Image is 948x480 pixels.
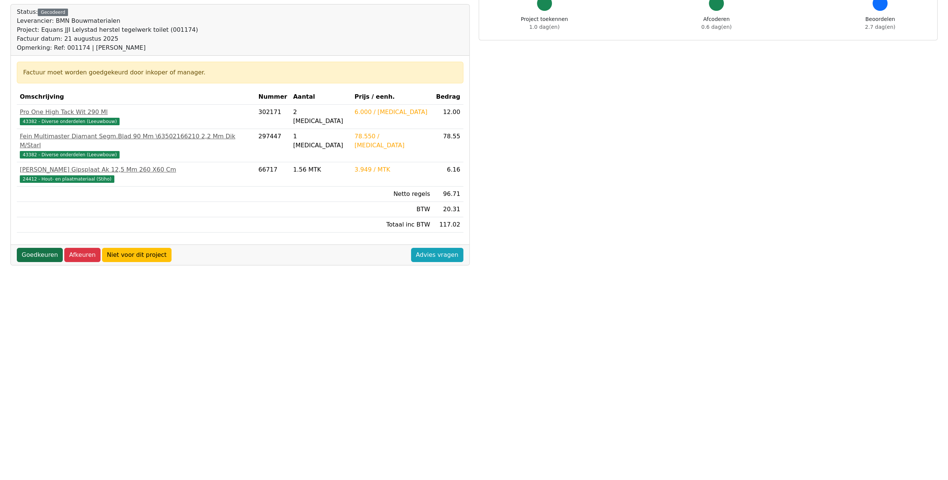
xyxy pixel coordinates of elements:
[17,16,198,25] div: Leverancier: BMN Bouwmaterialen
[355,165,430,174] div: 3.949 / MTK
[352,217,433,233] td: Totaal inc BTW
[255,105,290,129] td: 302171
[433,162,463,187] td: 6.16
[352,202,433,217] td: BTW
[20,151,120,159] span: 43382 - Diverse onderdelen (Leeuwbouw)
[701,24,732,30] span: 0.6 dag(en)
[20,108,252,126] a: Pro One High Tack Wit 290 Ml43382 - Diverse onderdelen (Leeuwbouw)
[17,248,63,262] a: Goedkeuren
[20,132,252,150] div: Fein Multimaster Diamant Segm.Blad 90 Mm \63502166210 2,2 Mm Dik M/Starl
[411,248,463,262] a: Advies vragen
[20,108,252,117] div: Pro One High Tack Wit 290 Ml
[17,43,198,52] div: Opmerking: Ref: 001174 | [PERSON_NAME]
[293,132,348,150] div: 1 [MEDICAL_DATA]
[255,162,290,187] td: 66717
[20,165,252,174] div: [PERSON_NAME] Gipsplaat Ak 12,5 Mm 260 X60 Cm
[17,34,198,43] div: Factuur datum: 21 augustus 2025
[865,15,895,31] div: Beoordelen
[20,132,252,159] a: Fein Multimaster Diamant Segm.Blad 90 Mm \63502166210 2,2 Mm Dik M/Starl43382 - Diverse onderdele...
[17,7,198,52] div: Status:
[17,25,198,34] div: Project: Equans JJI Lelystad herstel tegelwerk toilet (001174)
[20,165,252,183] a: [PERSON_NAME] Gipsplaat Ak 12,5 Mm 260 X60 Cm24412 - Hout- en plaatmateriaal (Stiho)
[293,165,348,174] div: 1.56 MTK
[64,248,101,262] a: Afkeuren
[433,129,463,162] td: 78.55
[352,187,433,202] td: Netto regels
[20,175,114,183] span: 24412 - Hout- en plaatmateriaal (Stiho)
[433,202,463,217] td: 20.31
[290,89,351,105] th: Aantal
[433,89,463,105] th: Bedrag
[521,15,568,31] div: Project toekennen
[433,217,463,233] td: 117.02
[38,9,68,16] div: Gecodeerd
[529,24,559,30] span: 1.0 dag(en)
[23,68,457,77] div: Factuur moet worden goedgekeurd door inkoper of manager.
[255,129,290,162] td: 297447
[355,132,430,150] div: 78.550 / [MEDICAL_DATA]
[102,248,172,262] a: Niet voor dit project
[255,89,290,105] th: Nummer
[17,89,255,105] th: Omschrijving
[355,108,430,117] div: 6.000 / [MEDICAL_DATA]
[433,105,463,129] td: 12.00
[433,187,463,202] td: 96.71
[865,24,895,30] span: 2.7 dag(en)
[701,15,732,31] div: Afcoderen
[352,89,433,105] th: Prijs / eenh.
[293,108,348,126] div: 2 [MEDICAL_DATA]
[20,118,120,125] span: 43382 - Diverse onderdelen (Leeuwbouw)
